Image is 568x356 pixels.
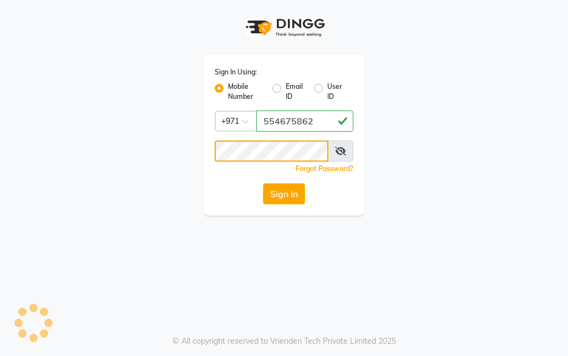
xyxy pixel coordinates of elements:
[327,82,344,102] label: User ID
[263,183,305,204] button: Sign In
[286,82,305,102] label: Email ID
[256,111,353,132] input: Username
[215,141,328,162] input: Username
[296,164,353,173] a: Forgot Password?
[228,82,263,102] label: Mobile Number
[240,11,328,44] img: logo1.svg
[215,67,257,77] label: Sign In Using:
